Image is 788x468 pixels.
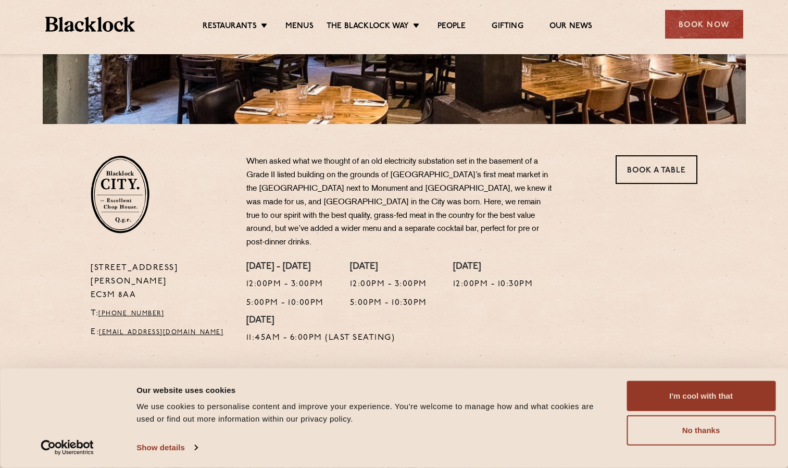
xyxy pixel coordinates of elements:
a: [EMAIL_ADDRESS][DOMAIN_NAME] [99,329,223,336]
a: Show details [136,440,197,455]
a: Gifting [492,21,523,33]
div: Our website uses cookies [136,384,603,396]
p: 5:00pm - 10:00pm [246,297,324,310]
div: Book Now [665,10,743,39]
p: 11:45am - 6:00pm (Last Seating) [246,331,395,345]
p: 12:00pm - 3:00pm [246,278,324,291]
p: T: [91,307,231,321]
a: Menus [285,21,314,33]
h4: [DATE] - [DATE] [246,262,324,273]
img: BL_Textured_Logo-footer-cropped.svg [45,17,135,32]
h4: [DATE] [246,315,395,327]
a: [PHONE_NUMBER] [98,311,164,317]
div: We use cookies to personalise content and improve your experience. You're welcome to manage how a... [136,400,603,425]
img: City-stamp-default.svg [91,155,149,233]
a: Our News [549,21,593,33]
p: When asked what we thought of an old electricity substation set in the basement of a Grade II lis... [246,155,554,250]
p: 12:00pm - 3:00pm [350,278,427,291]
a: Book a Table [616,155,697,184]
a: Usercentrics Cookiebot - opens in a new window [22,440,113,455]
a: The Blacklock Way [327,21,409,33]
a: People [437,21,466,33]
h4: [DATE] [453,262,533,273]
h4: [DATE] [350,262,427,273]
a: Restaurants [203,21,257,33]
p: 5:00pm - 10:30pm [350,297,427,310]
p: [STREET_ADDRESS][PERSON_NAME] EC3M 8AA [91,262,231,302]
p: 12:00pm - 10:30pm [453,278,533,291]
button: I'm cool with that [627,381,776,411]
button: No thanks [627,415,776,446]
p: E: [91,326,231,339]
